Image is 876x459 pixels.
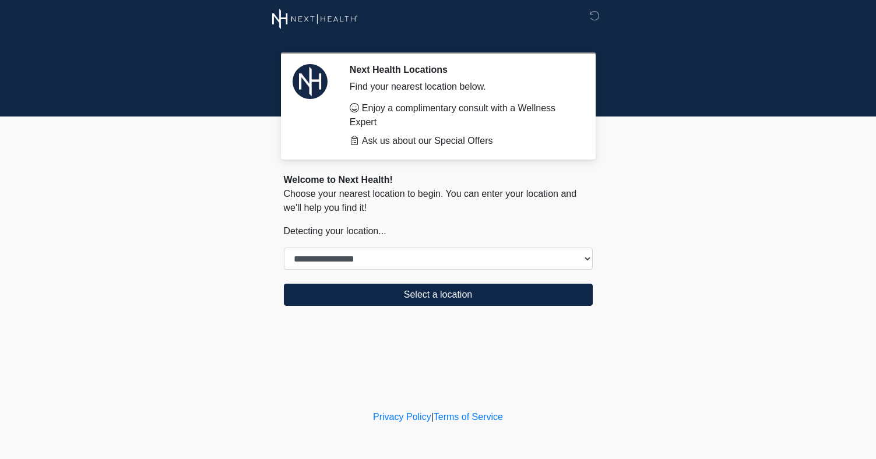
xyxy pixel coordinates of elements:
a: Terms of Service [434,412,503,422]
h2: Next Health Locations [350,64,575,75]
button: Select a location [284,284,593,306]
a: | [431,412,434,422]
span: Detecting your location... [284,226,386,236]
li: Enjoy a complimentary consult with a Wellness Expert [350,101,575,129]
img: Next Health Wellness Logo [272,9,358,29]
div: Find your nearest location below. [350,80,575,94]
a: Privacy Policy [373,412,431,422]
span: Choose your nearest location to begin. You can enter your location and we'll help you find it! [284,189,577,213]
li: Ask us about our Special Offers [350,134,575,148]
div: Welcome to Next Health! [284,173,593,187]
img: Agent Avatar [293,64,328,99]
